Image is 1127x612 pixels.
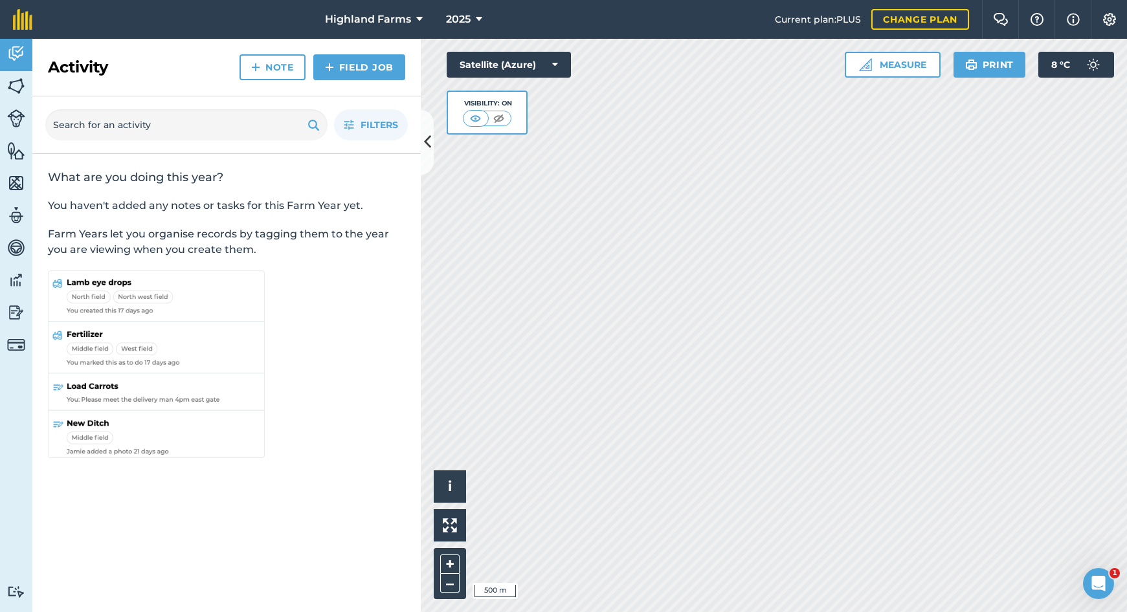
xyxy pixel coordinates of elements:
h2: What are you doing this year? [48,169,405,185]
button: 8 °C [1038,52,1114,78]
span: i [448,478,452,494]
button: Print [954,52,1026,78]
span: Current plan : PLUS [775,12,861,27]
img: svg+xml;base64,PHN2ZyB4bWxucz0iaHR0cDovL3d3dy53My5vcmcvMjAwMC9zdmciIHdpZHRoPSIxOSIgaGVpZ2h0PSIyNC... [965,57,977,72]
img: svg+xml;base64,PHN2ZyB4bWxucz0iaHR0cDovL3d3dy53My5vcmcvMjAwMC9zdmciIHdpZHRoPSI1MCIgaGVpZ2h0PSI0MC... [467,112,484,125]
p: Farm Years let you organise records by tagging them to the year you are viewing when you create t... [48,226,405,257]
button: – [440,574,460,593]
span: Highland Farms [325,12,411,27]
img: svg+xml;base64,PD94bWwgdmVyc2lvbj0iMS4wIiBlbmNvZGluZz0idXRmLTgiPz4KPCEtLSBHZW5lcmF0b3I6IEFkb2JlIE... [7,44,25,63]
input: Search for an activity [45,109,328,140]
iframe: Intercom live chat [1083,568,1114,599]
img: svg+xml;base64,PD94bWwgdmVyc2lvbj0iMS4wIiBlbmNvZGluZz0idXRmLTgiPz4KPCEtLSBHZW5lcmF0b3I6IEFkb2JlIE... [1080,52,1106,78]
div: Visibility: On [463,98,512,109]
img: Ruler icon [859,58,872,71]
img: svg+xml;base64,PD94bWwgdmVyc2lvbj0iMS4wIiBlbmNvZGluZz0idXRmLTgiPz4KPCEtLSBHZW5lcmF0b3I6IEFkb2JlIE... [7,303,25,322]
h2: Activity [48,57,108,78]
a: Field Job [313,54,405,80]
img: svg+xml;base64,PHN2ZyB4bWxucz0iaHR0cDovL3d3dy53My5vcmcvMjAwMC9zdmciIHdpZHRoPSIxNCIgaGVpZ2h0PSIyNC... [325,60,334,75]
p: You haven't added any notes or tasks for this Farm Year yet. [48,198,405,213]
img: svg+xml;base64,PD94bWwgdmVyc2lvbj0iMS4wIiBlbmNvZGluZz0idXRmLTgiPz4KPCEtLSBHZW5lcmF0b3I6IEFkb2JlIE... [7,270,25,290]
span: 2025 [446,12,471,27]
img: svg+xml;base64,PHN2ZyB4bWxucz0iaHR0cDovL3d3dy53My5vcmcvMjAwMC9zdmciIHdpZHRoPSI1NiIgaGVpZ2h0PSI2MC... [7,141,25,160]
img: Two speech bubbles overlapping with the left bubble in the forefront [993,13,1009,26]
img: fieldmargin Logo [13,9,32,30]
img: svg+xml;base64,PD94bWwgdmVyc2lvbj0iMS4wIiBlbmNvZGluZz0idXRmLTgiPz4KPCEtLSBHZW5lcmF0b3I6IEFkb2JlIE... [7,585,25,598]
img: svg+xml;base64,PHN2ZyB4bWxucz0iaHR0cDovL3d3dy53My5vcmcvMjAwMC9zdmciIHdpZHRoPSI1MCIgaGVpZ2h0PSI0MC... [491,112,507,125]
img: A cog icon [1102,13,1117,26]
span: Filters [361,118,398,132]
button: + [440,554,460,574]
img: svg+xml;base64,PHN2ZyB4bWxucz0iaHR0cDovL3d3dy53My5vcmcvMjAwMC9zdmciIHdpZHRoPSIxNCIgaGVpZ2h0PSIyNC... [251,60,260,75]
button: Measure [845,52,941,78]
span: 8 ° C [1051,52,1070,78]
img: A question mark icon [1029,13,1045,26]
a: Note [240,54,306,80]
img: svg+xml;base64,PHN2ZyB4bWxucz0iaHR0cDovL3d3dy53My5vcmcvMjAwMC9zdmciIHdpZHRoPSIxOSIgaGVpZ2h0PSIyNC... [307,117,320,133]
img: svg+xml;base64,PD94bWwgdmVyc2lvbj0iMS4wIiBlbmNvZGluZz0idXRmLTgiPz4KPCEtLSBHZW5lcmF0b3I6IEFkb2JlIE... [7,336,25,354]
img: svg+xml;base64,PD94bWwgdmVyc2lvbj0iMS4wIiBlbmNvZGluZz0idXRmLTgiPz4KPCEtLSBHZW5lcmF0b3I6IEFkb2JlIE... [7,238,25,257]
img: svg+xml;base64,PD94bWwgdmVyc2lvbj0iMS4wIiBlbmNvZGluZz0idXRmLTgiPz4KPCEtLSBHZW5lcmF0b3I6IEFkb2JlIE... [7,206,25,225]
button: i [434,470,466,503]
img: svg+xml;base64,PD94bWwgdmVyc2lvbj0iMS4wIiBlbmNvZGluZz0idXRmLTgiPz4KPCEtLSBHZW5lcmF0b3I6IEFkb2JlIE... [7,109,25,127]
span: 1 [1110,568,1120,578]
a: Change plan [871,9,969,30]
button: Satellite (Azure) [447,52,571,78]
img: svg+xml;base64,PHN2ZyB4bWxucz0iaHR0cDovL3d3dy53My5vcmcvMjAwMC9zdmciIHdpZHRoPSI1NiIgaGVpZ2h0PSI2MC... [7,76,25,96]
img: svg+xml;base64,PHN2ZyB4bWxucz0iaHR0cDovL3d3dy53My5vcmcvMjAwMC9zdmciIHdpZHRoPSIxNyIgaGVpZ2h0PSIxNy... [1067,12,1080,27]
img: svg+xml;base64,PHN2ZyB4bWxucz0iaHR0cDovL3d3dy53My5vcmcvMjAwMC9zdmciIHdpZHRoPSI1NiIgaGVpZ2h0PSI2MC... [7,173,25,193]
img: Four arrows, one pointing top left, one top right, one bottom right and the last bottom left [443,518,457,532]
button: Filters [334,109,408,140]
